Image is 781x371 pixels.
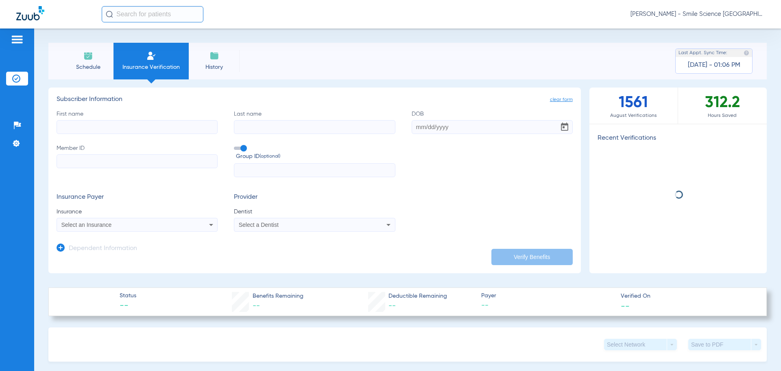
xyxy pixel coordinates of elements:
[589,134,767,143] h3: Recent Verifications
[195,63,233,71] span: History
[120,63,183,71] span: Insurance Verification
[61,222,112,228] span: Select an Insurance
[621,301,630,310] span: --
[621,292,753,301] span: Verified On
[239,222,279,228] span: Select a Dentist
[234,208,395,216] span: Dentist
[69,245,137,253] h3: Dependent Information
[630,10,765,18] span: [PERSON_NAME] - Smile Science [GEOGRAPHIC_DATA]
[253,292,303,301] span: Benefits Remaining
[69,63,107,71] span: Schedule
[589,88,678,124] div: 1561
[491,249,573,265] button: Verify Benefits
[120,301,136,312] span: --
[57,144,218,178] label: Member ID
[688,61,740,69] span: [DATE] - 01:06 PM
[57,110,218,134] label: First name
[57,208,218,216] span: Insurance
[589,112,678,120] span: August Verifications
[16,6,44,20] img: Zuub Logo
[253,302,260,310] span: --
[120,292,136,300] span: Status
[102,6,203,22] input: Search for patients
[481,292,614,300] span: Payer
[209,51,219,61] img: History
[678,88,767,124] div: 312.2
[744,50,749,56] img: last sync help info
[234,193,395,202] h3: Provider
[740,332,781,371] iframe: Chat Widget
[678,49,727,57] span: Last Appt. Sync Time:
[678,112,767,120] span: Hours Saved
[556,119,573,135] button: Open calendar
[260,152,280,161] small: (optional)
[83,51,93,61] img: Schedule
[388,302,396,310] span: --
[146,51,156,61] img: Manual Insurance Verification
[550,96,573,104] span: clear form
[57,193,218,202] h3: Insurance Payer
[11,35,24,44] img: hamburger-icon
[388,292,447,301] span: Deductible Remaining
[234,120,395,134] input: Last name
[236,152,395,161] span: Group ID
[412,110,573,134] label: DOB
[234,110,395,134] label: Last name
[57,120,218,134] input: First name
[412,120,573,134] input: DOBOpen calendar
[57,154,218,168] input: Member ID
[106,11,113,18] img: Search Icon
[481,301,614,311] span: --
[57,96,573,104] h3: Subscriber Information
